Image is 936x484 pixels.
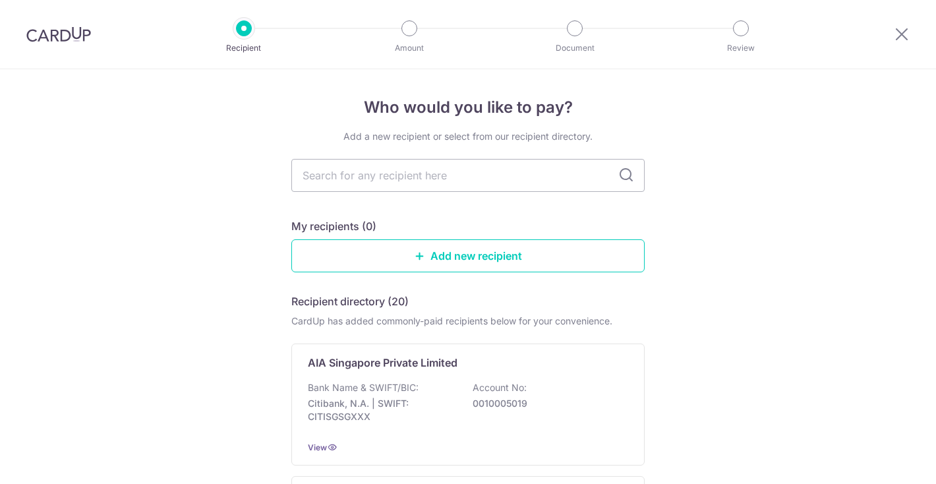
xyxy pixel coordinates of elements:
p: Review [692,42,790,55]
div: CardUp has added commonly-paid recipients below for your convenience. [291,315,645,328]
a: Add new recipient [291,239,645,272]
input: Search for any recipient here [291,159,645,192]
p: Document [526,42,624,55]
h5: My recipients (0) [291,218,376,234]
div: Add a new recipient or select from our recipient directory. [291,130,645,143]
p: 0010005019 [473,397,620,410]
img: CardUp [26,26,91,42]
p: Bank Name & SWIFT/BIC: [308,381,419,394]
a: View [308,442,327,452]
p: AIA Singapore Private Limited [308,355,457,371]
p: Recipient [195,42,293,55]
p: Citibank, N.A. | SWIFT: CITISGSGXXX [308,397,455,423]
p: Amount [361,42,458,55]
h4: Who would you like to pay? [291,96,645,119]
h5: Recipient directory (20) [291,293,409,309]
p: Account No: [473,381,527,394]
